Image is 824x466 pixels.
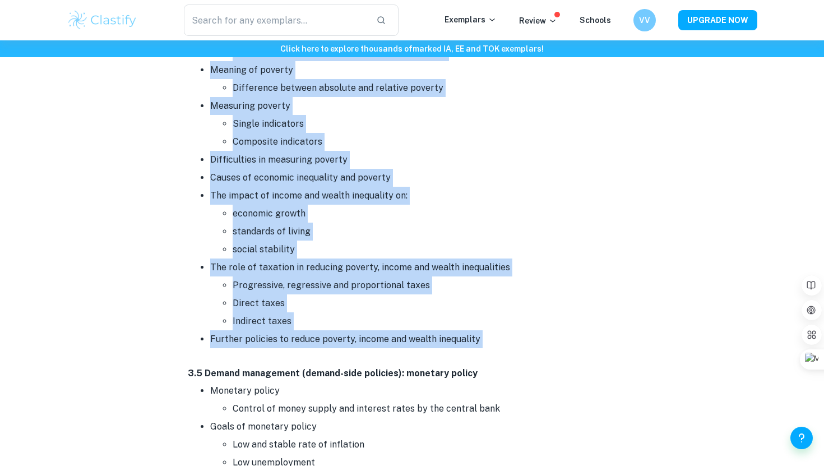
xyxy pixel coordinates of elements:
[233,205,636,223] li: economic growth
[580,16,611,25] a: Schools
[210,382,636,418] li: Monetary policy
[67,9,138,31] img: Clastify logo
[210,97,636,151] li: Measuring poverty
[210,330,636,348] li: Further policies to reduce poverty, income and wealth inequality
[233,223,636,241] li: standards of living
[445,13,497,26] p: Exemplars
[188,368,478,379] strong: 3.5 Demand management (demand-side policies): monetary policy
[678,10,757,30] button: UPGRADE NOW
[519,15,557,27] p: Review
[233,133,636,151] li: Composite indicators
[233,400,636,418] li: Control of money supply and interest rates by the central bank
[233,436,636,454] li: Low and stable rate of inflation
[790,427,813,449] button: Help and Feedback
[2,43,822,55] h6: Click here to explore thousands of marked IA, EE and TOK exemplars !
[210,151,636,169] li: Difficulties in measuring poverty
[210,187,636,259] li: The impact of income and wealth inequality on:
[184,4,367,36] input: Search for any exemplars...
[233,276,636,294] li: Progressive, regressive and proportional taxes
[633,9,656,31] button: VV
[210,169,636,187] li: Causes of economic inequality and poverty
[638,14,651,26] h6: VV
[210,259,636,330] li: The role of taxation in reducing poverty, income and wealth inequalities
[233,115,636,133] li: Single indicators
[233,79,636,97] li: Difference between absolute and relative poverty
[233,241,636,259] li: social stability
[210,61,636,97] li: Meaning of poverty
[233,294,636,312] li: Direct taxes
[233,312,636,330] li: Indirect taxes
